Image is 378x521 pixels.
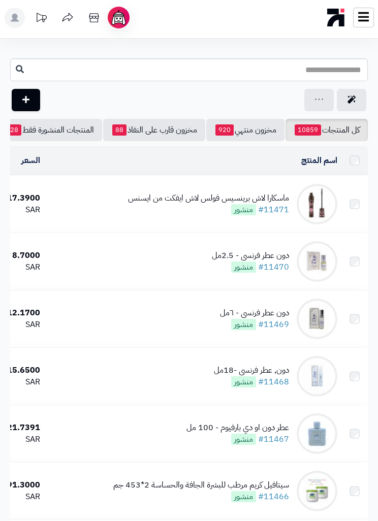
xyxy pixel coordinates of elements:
img: ماسكارا لاش برينسيس فولس لاش ايفكت من ايسنس [297,184,337,224]
div: SAR [2,434,40,445]
div: دون عطر فرنسي - ٦مل [220,307,289,319]
a: مخزون منتهي920 [206,119,285,141]
span: 88 [112,124,127,136]
div: 8.7000 [2,250,40,262]
img: سيتافيل كريم مرطب للبشرة الجافة والحساسة 2*453 جم [297,471,337,511]
div: SAR [2,319,40,331]
a: كل المنتجات10859 [286,119,368,141]
div: SAR [2,262,40,273]
div: 91.3000 [2,479,40,491]
span: 920 [215,124,234,136]
a: #11468 [258,376,289,388]
div: 21.7391 [2,422,40,434]
span: 10859 [295,124,321,136]
a: #11471 [258,204,289,216]
span: منشور [231,204,256,215]
span: منشور [231,491,256,502]
div: سيتافيل كريم مرطب للبشرة الجافة والحساسة 2*453 جم [113,479,289,491]
div: SAR [2,491,40,503]
div: دون عطر فرنسي - 2.5مل [212,250,289,262]
img: دون, عطر فرنسي -18مل [297,356,337,397]
div: 12.1700 [2,307,40,319]
div: دون, عطر فرنسي -18مل [214,365,289,376]
a: اسم المنتج [301,154,337,167]
div: ماسكارا لاش برينسيس فولس لاش ايفكت من ايسنس [128,192,289,204]
a: السعر [21,154,40,167]
div: 17.3900 [2,192,40,204]
a: #11469 [258,318,289,331]
span: منشور [231,262,256,273]
img: logo-mobile.png [327,6,345,29]
div: SAR [2,376,40,388]
div: عطر دون او دي بارفيوم - 100 مل [186,422,289,434]
img: ai-face.png [110,9,128,26]
div: SAR [2,204,40,216]
a: #11470 [258,261,289,273]
span: منشور [231,376,256,387]
a: تحديثات المنصة [28,8,54,30]
span: منشور [231,319,256,330]
img: دون عطر فرنسي - 2.5مل [297,241,337,282]
img: دون عطر فرنسي - ٦مل [297,299,337,339]
a: مخزون قارب على النفاذ88 [103,119,205,141]
a: #11467 [258,433,289,445]
img: عطر دون او دي بارفيوم - 100 مل [297,413,337,454]
a: #11466 [258,491,289,503]
span: منشور [231,434,256,445]
div: 15.6500 [2,365,40,376]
